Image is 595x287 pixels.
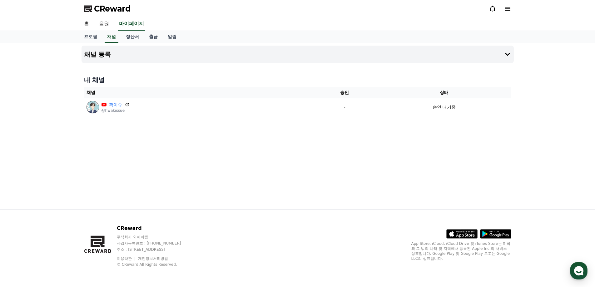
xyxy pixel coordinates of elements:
[117,256,136,261] a: 이용약관
[87,101,99,113] img: 확이슈
[79,17,94,31] a: 홈
[163,31,181,43] a: 알림
[102,108,130,113] p: @hwakissue
[315,104,375,111] p: -
[79,31,102,43] a: 프로필
[94,4,131,14] span: CReward
[138,256,168,261] a: 개인정보처리방침
[117,241,193,246] p: 사업자등록번호 : [PHONE_NUMBER]
[117,262,193,267] p: © CReward All Rights Reserved.
[84,4,131,14] a: CReward
[82,46,514,63] button: 채널 등록
[117,247,193,252] p: 주소 : [STREET_ADDRESS]
[377,87,511,98] th: 상태
[118,17,145,31] a: 마이페이지
[121,31,144,43] a: 정산서
[109,101,122,108] a: 확이슈
[433,104,456,111] p: 승인 대기중
[84,51,111,58] h4: 채널 등록
[84,76,511,84] h4: 내 채널
[144,31,163,43] a: 출금
[312,87,377,98] th: 승인
[411,241,511,261] p: App Store, iCloud, iCloud Drive 및 iTunes Store는 미국과 그 밖의 나라 및 지역에서 등록된 Apple Inc.의 서비스 상표입니다. Goo...
[105,31,118,43] a: 채널
[84,87,312,98] th: 채널
[117,225,193,232] p: CReward
[94,17,114,31] a: 음원
[117,235,193,240] p: 주식회사 와이피랩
